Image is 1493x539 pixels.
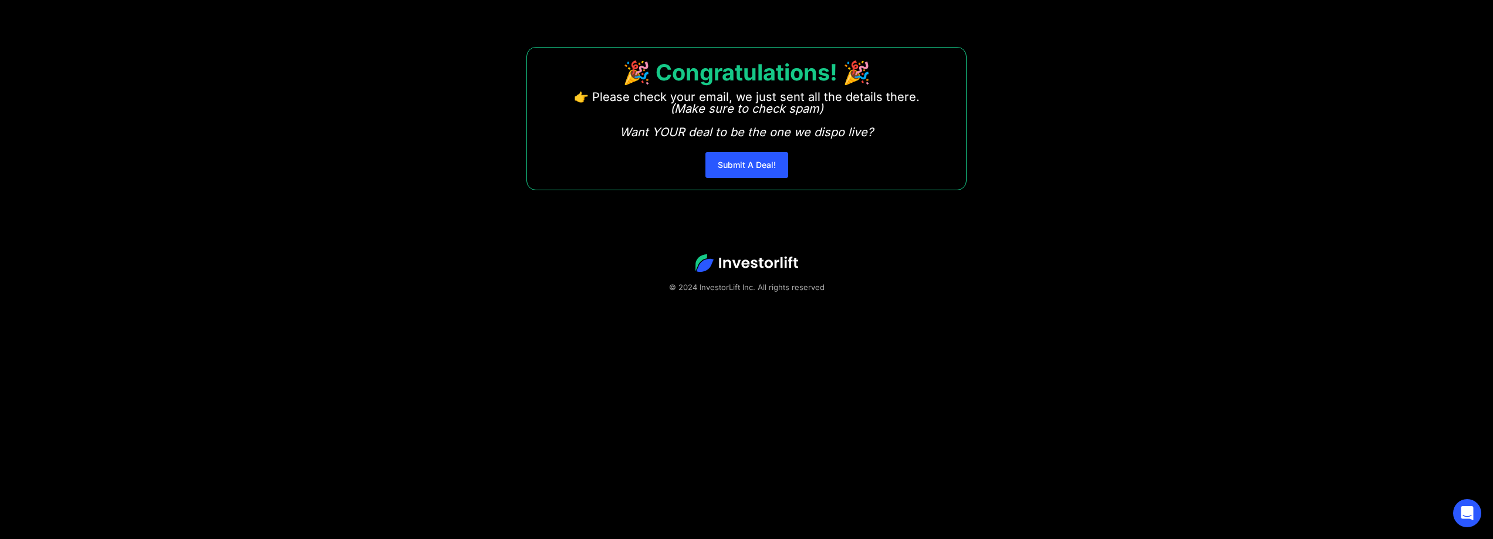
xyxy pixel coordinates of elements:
div: Open Intercom Messenger [1453,499,1481,527]
a: Submit A Deal! [705,152,788,178]
em: (Make sure to check spam) Want YOUR deal to be the one we dispo live? [620,102,873,139]
strong: 🎉 Congratulations! 🎉 [623,59,870,86]
div: © 2024 InvestorLift Inc. All rights reserved [41,281,1452,293]
p: 👉 Please check your email, we just sent all the details there. ‍ [574,91,920,138]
